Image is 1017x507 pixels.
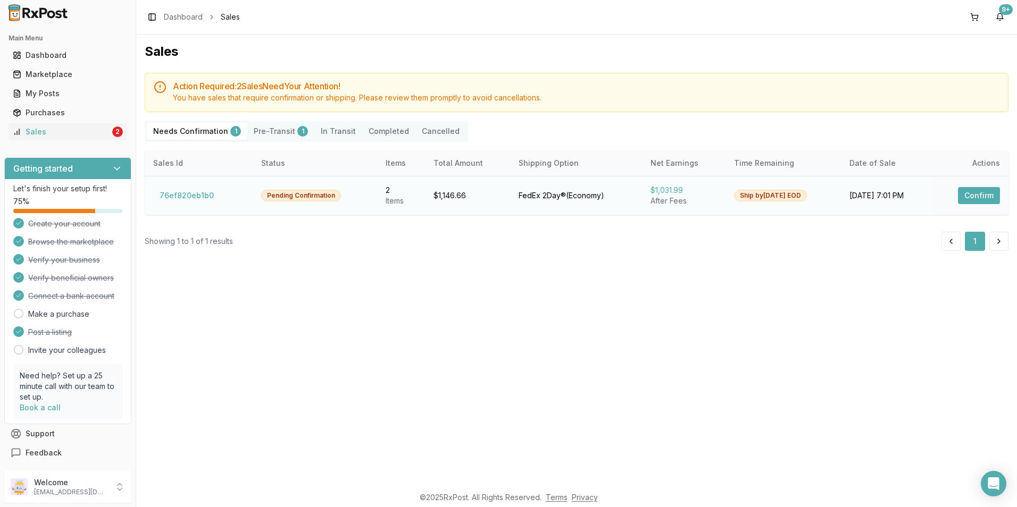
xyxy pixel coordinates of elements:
[253,150,377,176] th: Status
[991,9,1008,26] button: 9+
[9,46,127,65] a: Dashboard
[841,150,932,176] th: Date of Sale
[20,370,116,402] p: Need help? Set up a 25 minute call with our team to set up.
[4,47,131,64] button: Dashboard
[434,190,502,201] div: $1,146.66
[981,471,1006,496] div: Open Intercom Messenger
[28,273,114,283] span: Verify beneficial owners
[173,92,999,103] div: You have sales that require confirmation or shipping. Please review them promptly to avoid cancel...
[519,190,633,201] div: FedEx 2Day® ( Economy )
[849,190,924,201] div: [DATE] 7:01 PM
[4,85,131,102] button: My Posts
[173,82,999,90] h5: Action Required: 2 Sale s Need Your Attention!
[28,345,106,356] a: Invite your colleagues
[11,478,28,495] img: User avatar
[362,123,415,140] button: Completed
[651,185,717,196] div: $1,031.99
[415,123,466,140] button: Cancelled
[546,493,568,502] a: Terms
[230,126,241,137] div: 1
[261,190,341,201] div: Pending Confirmation
[221,12,240,22] span: Sales
[642,150,726,176] th: Net Earnings
[9,84,127,103] a: My Posts
[34,477,108,488] p: Welcome
[28,236,114,247] span: Browse the marketplace
[13,69,123,80] div: Marketplace
[164,12,203,22] a: Dashboard
[726,150,841,176] th: Time Remaining
[13,126,110,137] div: Sales
[9,65,127,84] a: Marketplace
[4,443,131,462] button: Feedback
[153,187,220,204] button: 76ef820eb1b0
[112,126,123,137] div: 2
[28,218,101,229] span: Create your account
[164,12,240,22] nav: breadcrumb
[4,123,131,140] button: Sales2
[145,43,1008,60] h1: Sales
[4,4,72,21] img: RxPost Logo
[965,232,985,251] button: 1
[13,107,123,118] div: Purchases
[28,309,89,319] a: Make a purchase
[13,162,73,175] h3: Getting started
[247,123,314,140] button: Pre-Transit
[145,236,233,247] div: Showing 1 to 1 of 1 results
[28,327,72,337] span: Post a listing
[734,190,807,201] div: Ship by [DATE] EOD
[651,196,717,206] div: After Fees
[4,104,131,121] button: Purchases
[4,66,131,83] button: Marketplace
[13,183,122,194] p: Let's finish your setup first!
[9,34,127,43] h2: Main Menu
[425,150,511,176] th: Total Amount
[9,103,127,122] a: Purchases
[510,150,642,176] th: Shipping Option
[999,4,1013,15] div: 9+
[13,50,123,61] div: Dashboard
[314,123,362,140] button: In Transit
[28,291,114,301] span: Connect a bank account
[13,88,123,99] div: My Posts
[20,403,61,412] a: Book a call
[386,196,416,206] div: Item s
[572,493,598,502] a: Privacy
[297,126,308,137] div: 1
[386,185,416,196] div: 2
[9,122,127,141] a: Sales2
[145,150,253,176] th: Sales Id
[34,488,108,496] p: [EMAIL_ADDRESS][DOMAIN_NAME]
[26,447,62,458] span: Feedback
[377,150,425,176] th: Items
[958,187,1000,204] button: Confirm
[28,255,100,265] span: Verify your business
[4,424,131,443] button: Support
[932,150,1008,176] th: Actions
[147,123,247,140] button: Needs Confirmation
[13,196,29,207] span: 75 %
